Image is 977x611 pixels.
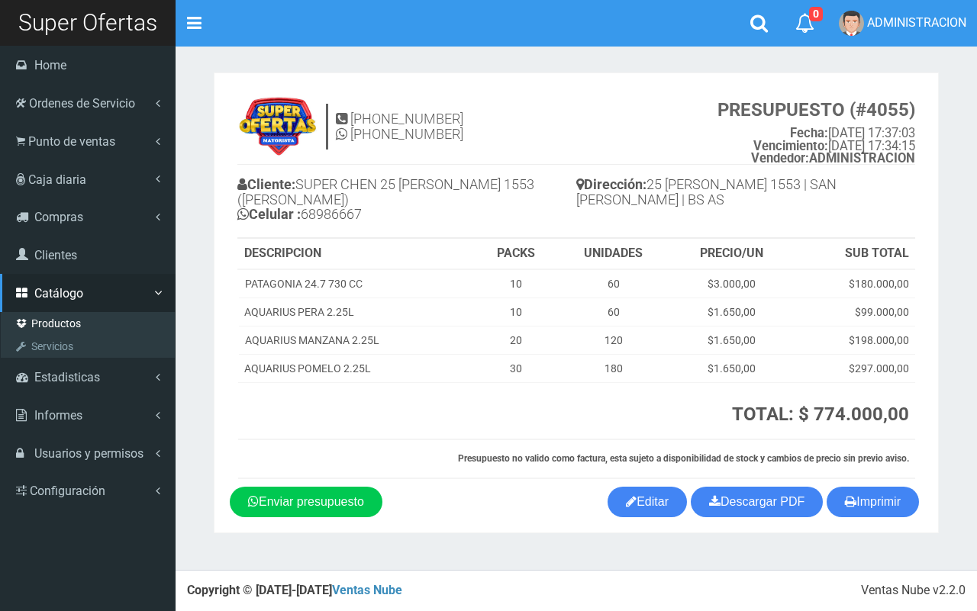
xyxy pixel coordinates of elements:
a: Servicios [5,335,175,358]
img: 9k= [237,96,318,157]
strong: Vendedor: [751,151,809,166]
td: $297.000,00 [792,355,915,383]
td: $99.000,00 [792,298,915,326]
td: $198.000,00 [792,326,915,355]
button: Imprimir [827,487,919,517]
a: Editar [608,487,687,517]
h4: SUPER CHEN 25 [PERSON_NAME] 1553 ([PERSON_NAME]) 68986667 [237,173,576,230]
b: Cliente: [237,176,295,192]
td: AQUARIUS PERA 2.25L [238,298,476,326]
td: 180 [556,355,671,383]
strong: Presupuesto no valido como factura, esta sujeto a disponibilidad de stock y cambios de precio sin... [458,453,909,464]
td: PATAGONIA 24.7 730 CC [238,269,476,298]
span: Catálogo [34,286,83,301]
span: Compras [34,210,83,224]
a: Descargar PDF [691,487,823,517]
span: Caja diaria [28,172,86,187]
a: Ventas Nube [332,583,402,597]
td: $1.650,00 [671,355,792,383]
td: $3.000,00 [671,269,792,298]
strong: Fecha: [790,126,828,140]
span: 0 [809,7,823,21]
td: 60 [556,298,671,326]
div: Ventas Nube v2.2.0 [861,582,966,600]
span: Usuarios y permisos [34,446,143,461]
span: Enviar presupuesto [259,495,364,508]
span: Estadisticas [34,370,100,384]
span: Clientes [34,248,77,262]
b: ADMINISTRACION [751,151,915,166]
span: ADMINISTRACION [867,15,966,30]
th: PRECIO/UN [671,239,792,269]
h4: 25 [PERSON_NAME] 1553 | SAN [PERSON_NAME] | BS AS [576,173,915,215]
td: 120 [556,326,671,355]
span: Informes [34,408,82,423]
td: 10 [476,298,556,326]
td: 60 [556,269,671,298]
td: $1.650,00 [671,326,792,355]
strong: TOTAL: $ 774.000,00 [732,404,909,425]
td: 30 [476,355,556,383]
a: Productos [5,312,175,335]
span: Home [34,58,66,72]
td: AQUARIUS MANZANA 2.25L [238,326,476,355]
h4: [PHONE_NUMBER] [PHONE_NUMBER] [336,111,463,142]
strong: PRESUPUESTO (#4055) [717,99,915,121]
strong: Copyright © [DATE]-[DATE] [187,583,402,597]
img: User Image [839,11,864,36]
td: $1.650,00 [671,298,792,326]
th: SUB TOTAL [792,239,915,269]
td: AQUARIUS POMELO 2.25L [238,355,476,383]
td: $180.000,00 [792,269,915,298]
a: Enviar presupuesto [230,487,382,517]
span: Ordenes de Servicio [29,96,135,111]
span: Punto de ventas [28,134,115,149]
th: PACKS [476,239,556,269]
th: DESCRIPCION [238,239,476,269]
th: UNIDADES [556,239,671,269]
b: Celular : [237,206,301,222]
span: Super Ofertas [18,9,157,36]
small: [DATE] 17:37:03 [DATE] 17:34:15 [717,100,915,166]
span: Configuración [30,484,105,498]
b: Dirección: [576,176,646,192]
td: 20 [476,326,556,355]
td: 10 [476,269,556,298]
strong: Vencimiento: [753,139,828,153]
